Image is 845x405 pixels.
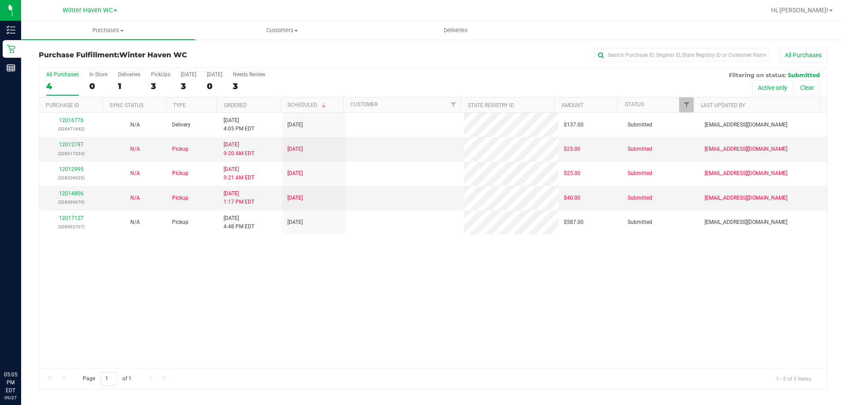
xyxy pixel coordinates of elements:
[705,145,787,153] span: [EMAIL_ADDRESS][DOMAIN_NAME]
[594,48,770,62] input: Search Purchase ID, Original ID, State Registry ID or Customer Name...
[89,81,107,91] div: 0
[752,80,793,95] button: Active only
[118,71,140,78] div: Deliveries
[224,214,254,231] span: [DATE] 4:48 PM EDT
[224,116,254,133] span: [DATE] 4:05 PM EDT
[468,102,514,108] a: State Registry ID
[151,81,170,91] div: 3
[181,71,196,78] div: [DATE]
[224,102,247,108] a: Ordered
[59,117,84,123] a: 12016776
[446,97,460,112] a: Filter
[130,169,140,178] button: N/A
[7,45,15,53] inline-svg: Retail
[75,372,139,386] span: Page of 1
[679,97,694,112] a: Filter
[4,371,17,394] p: 05:05 PM EDT
[130,145,140,153] button: N/A
[562,102,584,108] a: Amount
[130,195,140,201] span: Not Applicable
[233,71,265,78] div: Needs Review
[207,81,222,91] div: 0
[628,194,652,202] span: Submitted
[172,169,188,178] span: Pickup
[769,372,818,385] span: 1 - 5 of 5 items
[705,194,787,202] span: [EMAIL_ADDRESS][DOMAIN_NAME]
[729,71,786,78] span: Filtering on status:
[287,218,303,227] span: [DATE]
[564,145,580,153] span: $25.00
[130,219,140,225] span: Not Applicable
[39,51,301,59] h3: Purchase Fulfillment:
[625,101,644,108] a: Status
[195,26,368,34] span: Customers
[21,26,195,34] span: Purchases
[4,394,17,401] p: 09/27
[59,141,84,148] a: 12012797
[130,218,140,227] button: N/A
[705,218,787,227] span: [EMAIL_ADDRESS][DOMAIN_NAME]
[21,21,195,40] a: Purchases
[564,121,584,129] span: $137.00
[59,215,84,221] a: 12017127
[628,169,652,178] span: Submitted
[130,122,140,128] span: Not Applicable
[130,170,140,176] span: Not Applicable
[172,218,188,227] span: Pickup
[287,194,303,202] span: [DATE]
[151,71,170,78] div: PickUps
[7,63,15,72] inline-svg: Reports
[101,372,117,386] input: 1
[224,165,254,182] span: [DATE] 9:21 AM EDT
[287,145,303,153] span: [DATE]
[172,194,188,202] span: Pickup
[44,174,98,182] p: (328326025)
[564,218,584,227] span: $587.00
[118,81,140,91] div: 1
[369,21,543,40] a: Deliveries
[9,334,35,361] iframe: Resource center
[46,81,79,91] div: 4
[59,166,84,172] a: 12012995
[564,194,580,202] span: $40.00
[110,102,143,108] a: Sync Status
[233,81,265,91] div: 3
[195,21,369,40] a: Customers
[173,102,186,108] a: Type
[287,169,303,178] span: [DATE]
[7,26,15,34] inline-svg: Inventory
[287,102,327,108] a: Scheduled
[172,145,188,153] span: Pickup
[46,71,79,78] div: All Purchases
[59,190,84,197] a: 12014806
[130,194,140,202] button: N/A
[628,121,652,129] span: Submitted
[224,189,254,206] span: [DATE] 1:17 PM EDT
[44,198,98,206] p: (328390678)
[89,71,107,78] div: In Store
[130,121,140,129] button: N/A
[130,146,140,152] span: Not Applicable
[44,149,98,158] p: (328317324)
[62,7,113,14] span: Winter Haven WC
[771,7,828,14] span: Hi, [PERSON_NAME]!
[350,101,378,108] a: Customer
[44,125,98,133] p: (328471842)
[172,121,191,129] span: Delivery
[119,51,187,59] span: Winter Haven WC
[44,223,98,231] p: (328492707)
[432,26,480,34] span: Deliveries
[224,141,254,157] span: [DATE] 9:20 AM EDT
[181,81,196,91] div: 3
[207,71,222,78] div: [DATE]
[628,145,652,153] span: Submitted
[628,218,652,227] span: Submitted
[788,71,820,78] span: Submitted
[794,80,820,95] button: Clear
[701,102,745,108] a: Last Updated By
[705,121,787,129] span: [EMAIL_ADDRESS][DOMAIN_NAME]
[46,102,79,108] a: Purchase ID
[779,48,827,63] button: All Purchases
[564,169,580,178] span: $25.00
[705,169,787,178] span: [EMAIL_ADDRESS][DOMAIN_NAME]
